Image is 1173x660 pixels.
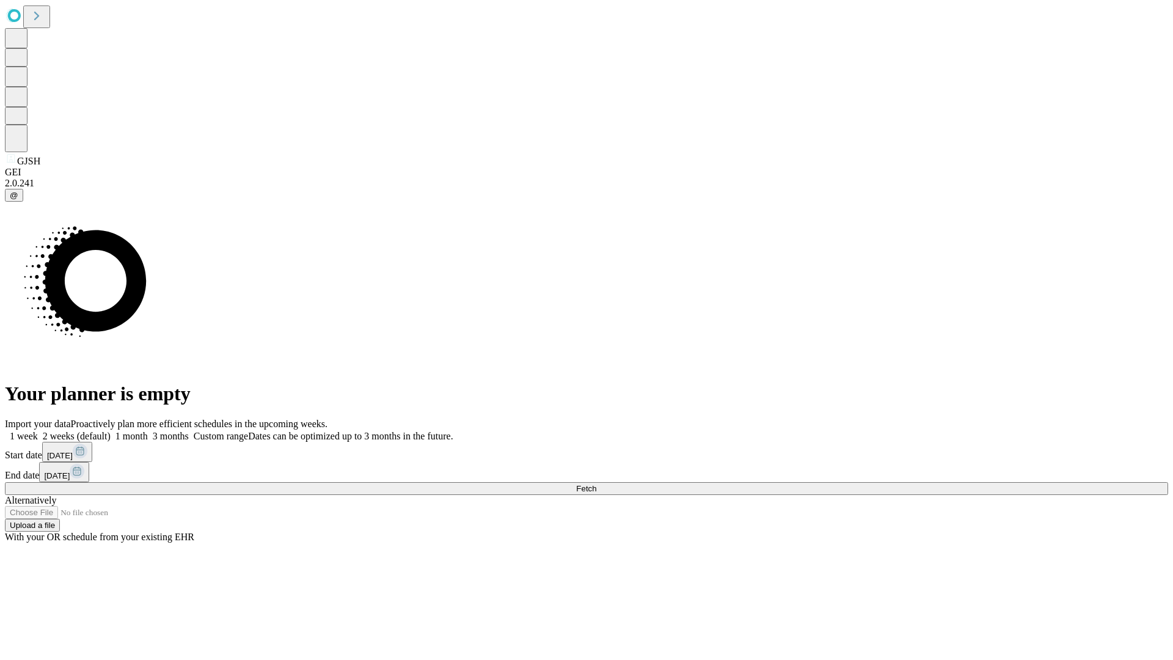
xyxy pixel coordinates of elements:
span: @ [10,191,18,200]
button: [DATE] [42,442,92,462]
span: Import your data [5,419,71,429]
h1: Your planner is empty [5,383,1168,405]
button: Upload a file [5,519,60,532]
span: With your OR schedule from your existing EHR [5,532,194,542]
div: End date [5,462,1168,482]
button: [DATE] [39,462,89,482]
span: 1 week [10,431,38,441]
div: GEI [5,167,1168,178]
span: GJSH [17,156,40,166]
span: 1 month [115,431,148,441]
span: Fetch [576,484,596,493]
span: 2 weeks (default) [43,431,111,441]
span: [DATE] [44,471,70,480]
button: @ [5,189,23,202]
span: [DATE] [47,451,73,460]
span: Custom range [194,431,248,441]
div: Start date [5,442,1168,462]
span: Proactively plan more efficient schedules in the upcoming weeks. [71,419,327,429]
button: Fetch [5,482,1168,495]
span: Alternatively [5,495,56,505]
span: 3 months [153,431,189,441]
span: Dates can be optimized up to 3 months in the future. [248,431,453,441]
div: 2.0.241 [5,178,1168,189]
